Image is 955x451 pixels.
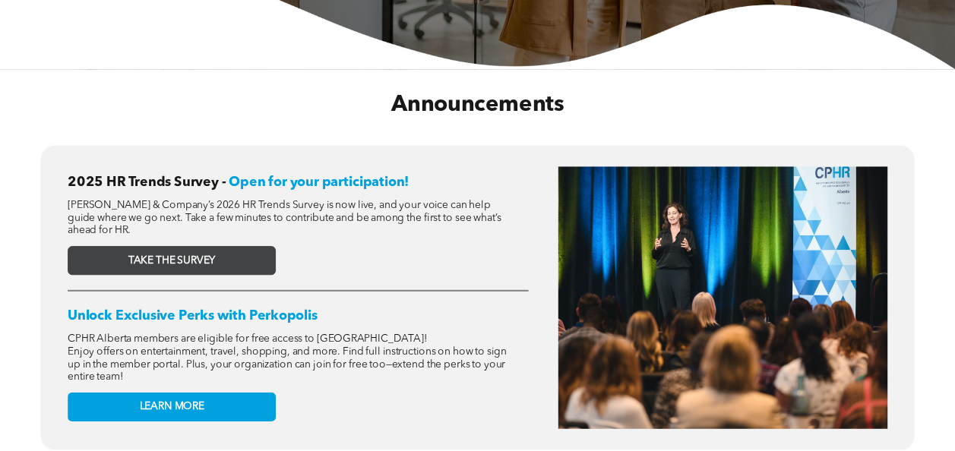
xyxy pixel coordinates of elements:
span: CPHR Alberta members are eligible for free access to [GEOGRAPHIC_DATA]! [68,333,427,344]
span: TAKE THE SURVEY [128,254,215,266]
a: TAKE THE SURVEY [68,246,276,275]
span: LEARN MORE [139,400,204,413]
span: Open for your participation! [229,175,409,189]
a: LEARN MORE [68,392,276,421]
span: [PERSON_NAME] & Company’s 2026 HR Trends Survey is now live, and your voice can help guide where ... [68,200,501,235]
span: 2025 HR Trends Survey - [68,175,226,189]
span: Enjoy offers on entertainment, travel, shopping, and more. Find full instructions on how to sign ... [68,346,506,382]
span: Unlock Exclusive Perks with Perkopolis [68,309,318,323]
span: Announcements [391,93,564,115]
